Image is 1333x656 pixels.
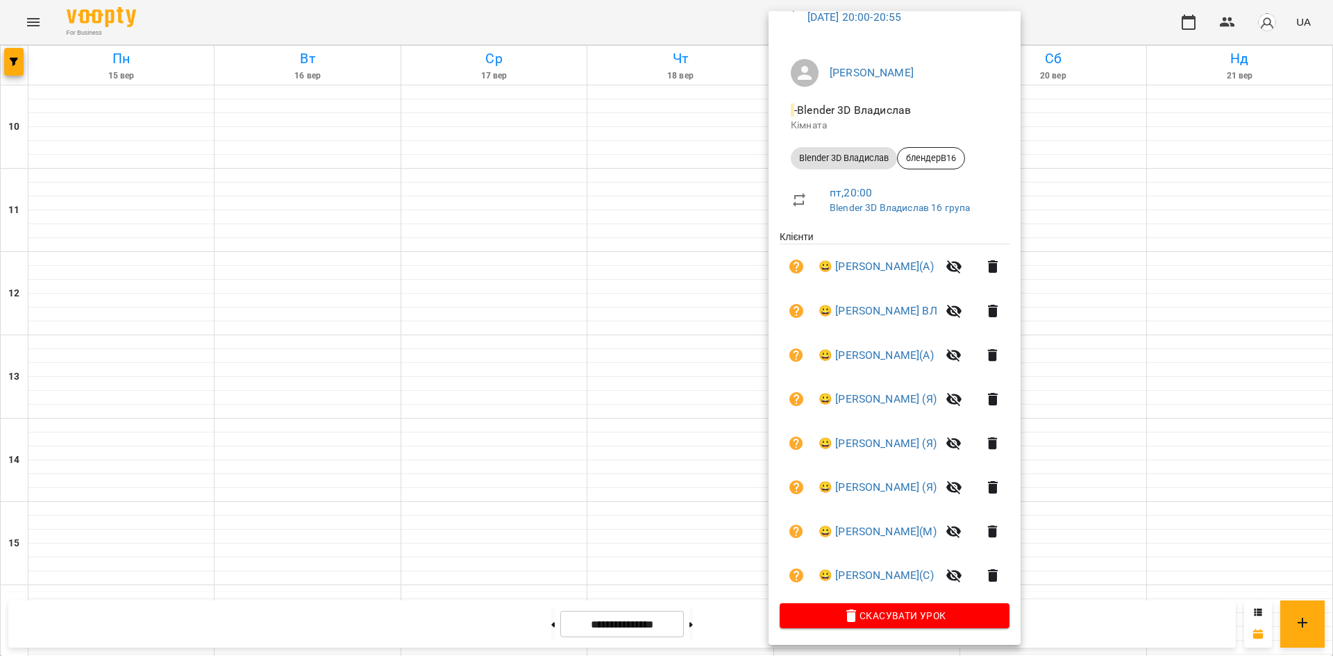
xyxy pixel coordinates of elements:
[830,66,914,79] a: [PERSON_NAME]
[830,202,970,213] a: Blender 3D Владислав 16 група
[807,10,902,24] a: [DATE] 20:00-20:55
[780,603,1009,628] button: Скасувати Урок
[780,515,813,548] button: Візит ще не сплачено. Додати оплату?
[819,479,937,496] a: 😀 [PERSON_NAME] (Я)
[780,382,813,416] button: Візит ще не сплачено. Додати оплату?
[780,427,813,460] button: Візит ще не сплачено. Додати оплату?
[819,347,934,364] a: 😀 [PERSON_NAME](А)
[819,391,937,407] a: 😀 [PERSON_NAME] (Я)
[780,559,813,592] button: Візит ще не сплачено. Додати оплату?
[780,471,813,504] button: Візит ще не сплачено. Додати оплату?
[791,607,998,624] span: Скасувати Урок
[830,186,872,199] a: пт , 20:00
[897,147,965,169] div: блендерВ16
[819,523,937,540] a: 😀 [PERSON_NAME](М)
[898,152,964,165] span: блендерВ16
[791,119,998,133] p: Кімната
[780,230,1009,603] ul: Клієнти
[780,339,813,372] button: Візит ще не сплачено. Додати оплату?
[780,250,813,283] button: Візит ще не сплачено. Додати оплату?
[819,567,934,584] a: 😀 [PERSON_NAME](С)
[819,258,934,275] a: 😀 [PERSON_NAME](А)
[791,152,897,165] span: Blender 3D Владислав
[780,294,813,328] button: Візит ще не сплачено. Додати оплату?
[819,435,937,452] a: 😀 [PERSON_NAME] (Я)
[791,103,914,117] span: - Blender 3D Владислав
[819,303,937,319] a: 😀 [PERSON_NAME] ВЛ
